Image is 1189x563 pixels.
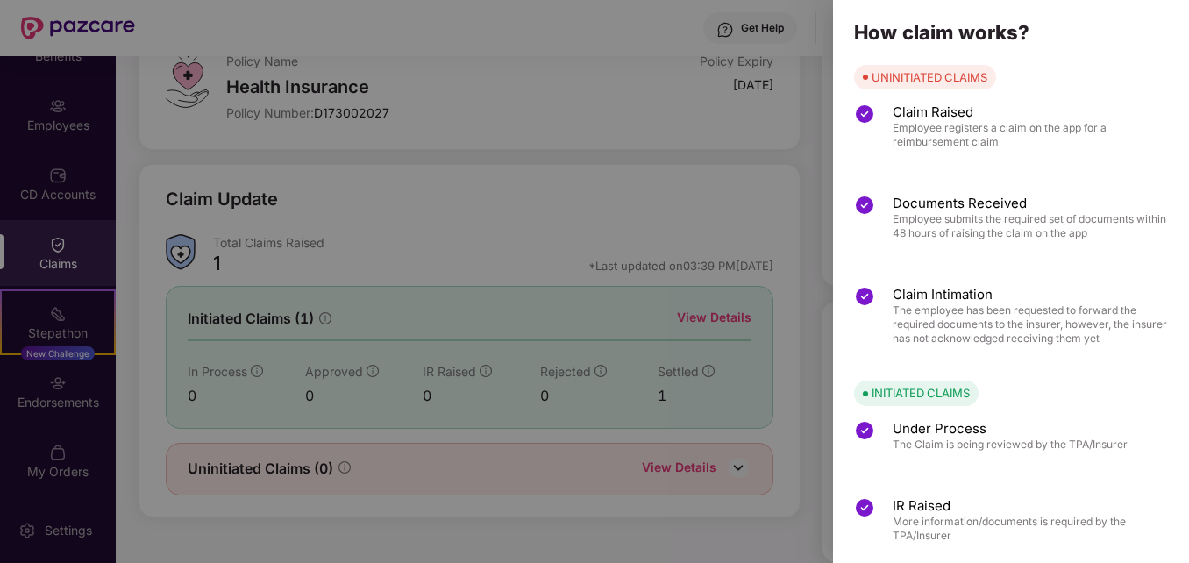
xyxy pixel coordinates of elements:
[893,286,1171,303] span: Claim Intimation
[893,497,1171,515] span: IR Raised
[893,121,1171,149] span: Employee registers a claim on the app for a reimbursement claim
[893,438,1128,452] span: The Claim is being reviewed by the TPA/Insurer
[854,497,875,518] img: svg+xml;base64,PHN2ZyBpZD0iU3RlcC1Eb25lLTMyeDMyIiB4bWxucz0iaHR0cDovL3d3dy53My5vcmcvMjAwMC9zdmciIH...
[893,212,1171,240] span: Employee submits the required set of documents within 48 hours of raising the claim on the app
[872,68,987,86] div: UNINITIATED CLAIMS
[893,103,1171,121] span: Claim Raised
[854,420,875,441] img: svg+xml;base64,PHN2ZyBpZD0iU3RlcC1Eb25lLTMyeDMyIiB4bWxucz0iaHR0cDovL3d3dy53My5vcmcvMjAwMC9zdmciIH...
[893,195,1171,212] span: Documents Received
[872,384,970,402] div: INITIATED CLAIMS
[854,195,875,216] img: svg+xml;base64,PHN2ZyBpZD0iU3RlcC1Eb25lLTMyeDMyIiB4bWxucz0iaHR0cDovL3d3dy53My5vcmcvMjAwMC9zdmciIH...
[893,303,1171,346] span: The employee has been requested to forward the required documents to the insurer, however, the in...
[854,23,1168,42] div: How claim works?
[854,286,875,307] img: svg+xml;base64,PHN2ZyBpZD0iU3RlcC1Eb25lLTMyeDMyIiB4bWxucz0iaHR0cDovL3d3dy53My5vcmcvMjAwMC9zdmciIH...
[893,515,1171,543] span: More information/documents is required by the TPA/Insurer
[854,103,875,125] img: svg+xml;base64,PHN2ZyBpZD0iU3RlcC1Eb25lLTMyeDMyIiB4bWxucz0iaHR0cDovL3d3dy53My5vcmcvMjAwMC9zdmciIH...
[893,420,1128,438] span: Under Process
